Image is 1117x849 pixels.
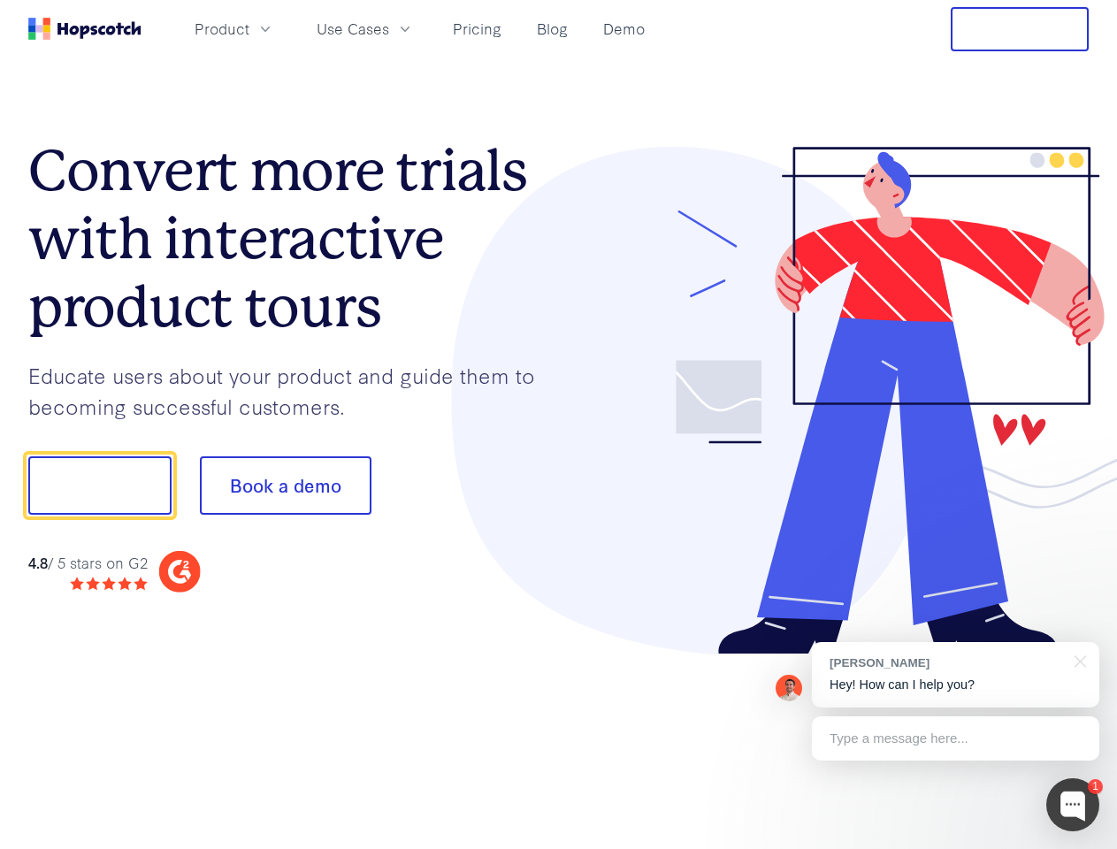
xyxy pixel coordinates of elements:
button: Show me! [28,456,172,515]
button: Book a demo [200,456,371,515]
div: / 5 stars on G2 [28,552,148,574]
a: Home [28,18,142,40]
button: Product [184,14,285,43]
p: Educate users about your product and guide them to becoming successful customers. [28,360,559,421]
span: Product [195,18,249,40]
div: 1 [1088,779,1103,794]
p: Hey! How can I help you? [830,676,1082,694]
h1: Convert more trials with interactive product tours [28,137,559,340]
img: Mark Spera [776,675,802,701]
div: Type a message here... [812,716,1099,761]
span: Use Cases [317,18,389,40]
a: Blog [530,14,575,43]
a: Demo [596,14,652,43]
a: Pricing [446,14,509,43]
button: Use Cases [306,14,425,43]
strong: 4.8 [28,552,48,572]
button: Free Trial [951,7,1089,51]
div: [PERSON_NAME] [830,654,1064,671]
